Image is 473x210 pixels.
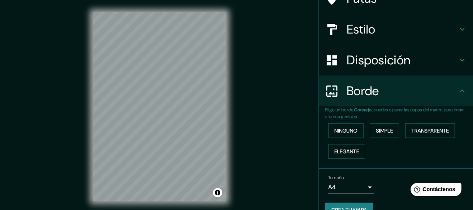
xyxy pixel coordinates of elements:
[319,14,473,45] div: Estilo
[347,83,379,99] font: Borde
[376,127,393,134] font: Simple
[347,52,410,68] font: Disposición
[328,181,374,193] div: A4
[325,107,464,120] font: : puedes opacar las capas del marco para crear efectos geniales.
[319,76,473,106] div: Borde
[334,148,359,155] font: Elegante
[328,175,344,181] font: Tamaño
[328,123,364,138] button: Ninguno
[347,21,376,37] font: Estilo
[354,107,372,113] font: Consejo
[411,127,449,134] font: Transparente
[213,188,222,197] button: Activar o desactivar atribución
[328,144,365,159] button: Elegante
[334,127,357,134] font: Ninguno
[319,45,473,76] div: Disposición
[328,183,336,191] font: A4
[325,107,354,113] font: Elige un borde.
[93,12,226,201] canvas: Mapa
[370,123,399,138] button: Simple
[405,123,455,138] button: Transparente
[404,180,465,202] iframe: Lanzador de widgets de ayuda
